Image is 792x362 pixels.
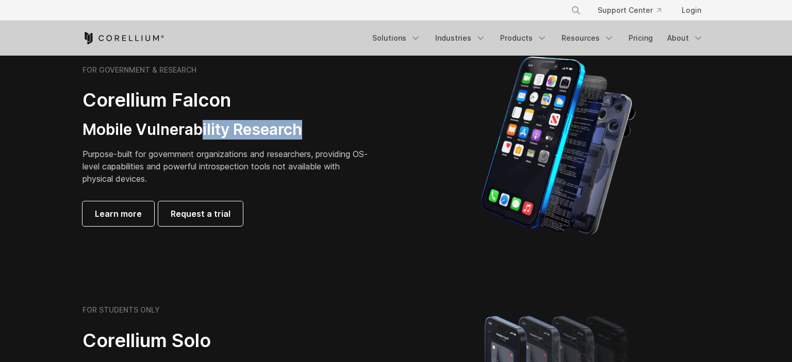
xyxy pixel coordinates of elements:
button: Search [567,1,585,20]
a: Login [673,1,709,20]
a: About [661,29,709,47]
a: Resources [555,29,620,47]
a: Request a trial [158,201,243,226]
a: Learn more [82,201,154,226]
span: Learn more [95,208,142,220]
a: Solutions [366,29,427,47]
a: Industries [429,29,492,47]
h3: Mobile Vulnerability Research [82,120,371,140]
span: Request a trial [171,208,230,220]
img: iPhone model separated into the mechanics used to build the physical device. [481,56,636,236]
a: Pricing [622,29,659,47]
h6: FOR STUDENTS ONLY [82,305,160,315]
p: Purpose-built for government organizations and researchers, providing OS-level capabilities and p... [82,148,371,185]
h2: Corellium Falcon [82,89,371,112]
h2: Corellium Solo [82,329,371,352]
a: Support Center [589,1,669,20]
a: Products [494,29,553,47]
div: Navigation Menu [558,1,709,20]
div: Navigation Menu [366,29,709,47]
a: Corellium Home [82,32,164,44]
h6: FOR GOVERNMENT & RESEARCH [82,65,196,75]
